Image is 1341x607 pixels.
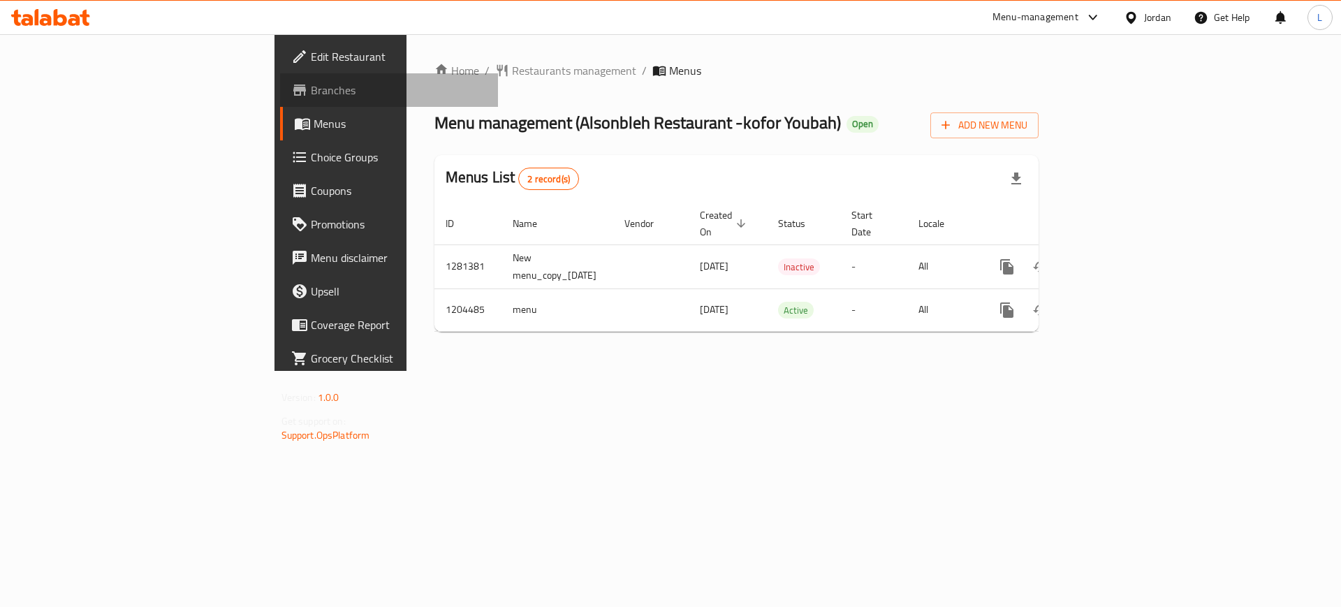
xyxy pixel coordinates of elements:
span: Get support on: [281,412,346,430]
a: Branches [280,73,499,107]
a: Coupons [280,174,499,207]
span: Add New Menu [941,117,1027,134]
span: Inactive [778,259,820,275]
span: [DATE] [700,300,728,319]
a: Choice Groups [280,140,499,174]
td: New menu_copy_[DATE] [501,244,613,288]
span: Coupons [311,182,488,199]
td: - [840,244,907,288]
a: Promotions [280,207,499,241]
button: Change Status [1024,250,1057,284]
span: ID [446,215,472,232]
span: Locale [918,215,962,232]
span: Status [778,215,823,232]
a: Support.OpsPlatform [281,426,370,444]
span: Restaurants management [512,62,636,79]
span: Active [778,302,814,319]
li: / [642,62,647,79]
span: Menu management ( Alsonbleh Restaurant -kofor Youbah ) [434,107,841,138]
span: Promotions [311,216,488,233]
div: Jordan [1144,10,1171,25]
span: Menus [669,62,701,79]
a: Grocery Checklist [280,342,499,375]
span: L [1317,10,1322,25]
span: 1.0.0 [318,388,339,407]
span: Created On [700,207,750,240]
span: Coverage Report [311,316,488,333]
h2: Menus List [446,167,579,190]
span: Vendor [624,215,672,232]
td: All [907,288,979,331]
div: Inactive [778,258,820,275]
span: Name [513,215,555,232]
th: Actions [979,203,1136,245]
span: Menu disclaimer [311,249,488,266]
span: Start Date [851,207,891,240]
td: All [907,244,979,288]
div: Total records count [518,168,579,190]
button: more [990,293,1024,327]
span: Edit Restaurant [311,48,488,65]
a: Coverage Report [280,308,499,342]
a: Restaurants management [495,62,636,79]
span: Upsell [311,283,488,300]
span: Open [847,118,879,130]
span: Version: [281,388,316,407]
td: menu [501,288,613,331]
a: Edit Restaurant [280,40,499,73]
a: Upsell [280,275,499,308]
div: Menu-management [992,9,1078,26]
a: Menus [280,107,499,140]
td: - [840,288,907,331]
div: Export file [999,162,1033,196]
button: more [990,250,1024,284]
span: [DATE] [700,257,728,275]
span: Grocery Checklist [311,350,488,367]
span: Menus [314,115,488,132]
span: 2 record(s) [519,173,578,186]
a: Menu disclaimer [280,241,499,275]
span: Branches [311,82,488,98]
div: Open [847,116,879,133]
nav: breadcrumb [434,62,1039,79]
button: Change Status [1024,293,1057,327]
span: Choice Groups [311,149,488,166]
table: enhanced table [434,203,1136,332]
button: Add New Menu [930,112,1039,138]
